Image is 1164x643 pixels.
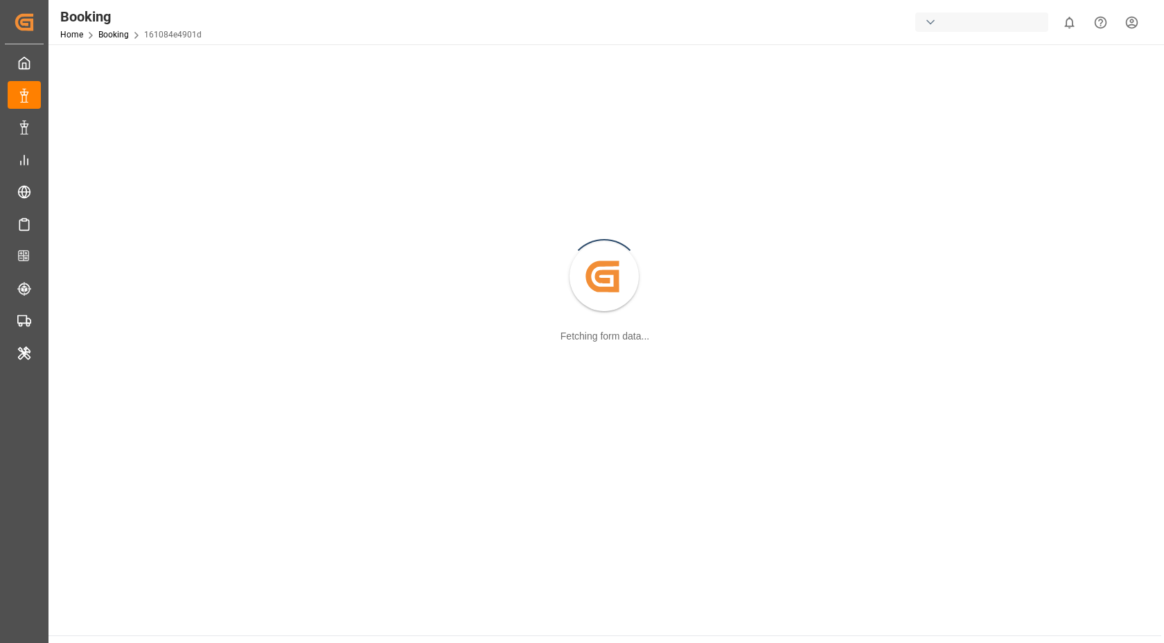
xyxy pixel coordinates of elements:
[60,6,202,27] div: Booking
[1054,7,1085,38] button: show 0 new notifications
[1085,7,1116,38] button: Help Center
[60,30,83,39] a: Home
[98,30,129,39] a: Booking
[561,329,649,344] div: Fetching form data...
